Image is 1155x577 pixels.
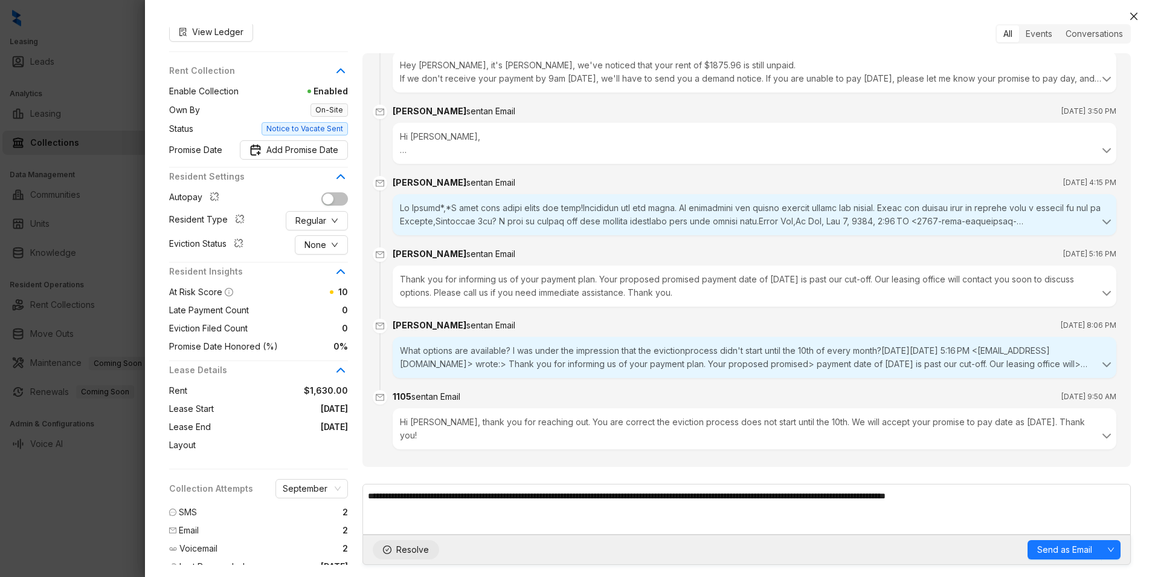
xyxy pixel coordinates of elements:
img: Promise Date [249,144,262,156]
span: mail [373,105,387,119]
span: sent an Email [466,320,515,330]
span: Rent [169,384,187,397]
span: Lease Details [169,363,333,377]
img: Voicemail Icon [169,545,177,553]
span: Email [179,524,199,537]
span: Enabled [239,85,348,98]
span: Enable Collection [169,85,239,98]
span: Rent Collection [169,64,333,77]
span: [DATE] [214,402,348,416]
span: sent an Email [466,249,515,259]
div: segmented control [996,24,1131,44]
span: down [331,217,338,224]
div: Hi [PERSON_NAME], We are writing to inform you that, as of 4th, you are in default under the term... [400,130,1109,157]
span: check-circle [383,546,391,554]
button: View Ledger [169,22,253,42]
span: [DATE] 8:06 PM [1061,319,1116,331]
span: down [1107,546,1115,553]
div: All [997,25,1019,42]
div: Resident Insights [169,265,348,285]
div: [PERSON_NAME] [393,319,515,332]
span: [DATE] 3:50 PM [1061,105,1116,117]
div: 1105 [393,390,460,403]
span: September [283,480,341,498]
span: file-search [179,28,187,36]
div: [PERSON_NAME] [393,247,515,261]
span: Resolve [396,543,429,556]
div: Conversations [1059,25,1130,42]
div: Lo Ipsumd*,*S amet cons adipi elits doe temp!Incididun utl etd magna. Al enimadmini ven quisno ex... [400,201,1109,228]
span: mail [373,390,387,405]
span: Add Promise Date [266,143,338,157]
button: Regulardown [286,211,348,230]
div: What options are available? I was under the impression that the evictionprocess didn't start unti... [400,344,1109,371]
span: Resident Insights [169,265,333,278]
div: Lease Details [169,363,348,384]
span: Voicemail [179,542,217,555]
span: $1,630.00 [187,384,348,397]
button: Nonedown [295,235,348,255]
span: sent an Email [411,391,460,402]
span: Promise Date Honored (%) [169,340,278,353]
div: Eviction Status [169,237,248,253]
div: Rent Collection [169,64,348,85]
span: Lease Start [169,402,214,416]
span: [DATE] [321,560,348,573]
div: Resident Settings [169,170,348,191]
span: mail [373,176,387,191]
span: Send as Email [1037,543,1092,556]
span: 0 [248,322,348,335]
span: On-Site [310,103,348,117]
div: Resident Type [169,213,249,229]
span: sent an Email [466,177,515,187]
div: [PERSON_NAME] [393,105,515,118]
span: Last Responded [179,560,245,573]
span: None [304,238,326,252]
span: Layout [169,438,196,452]
h: Thank you for informing us of your payment plan. Your proposed promised payment date of [DATE] is... [400,274,1074,298]
div: [PERSON_NAME] [393,176,515,189]
span: close [1129,11,1139,21]
button: Resolve [373,540,439,559]
div: Events [1019,25,1059,42]
div: Autopay [169,191,224,206]
span: [DATE] 9:50 AM [1061,391,1116,403]
span: Own By [169,103,200,117]
span: Collection Attempts [169,482,253,495]
span: 0% [278,340,348,353]
span: mail [373,319,387,333]
span: Notice to Vacate Sent [262,122,348,135]
span: 2 [343,524,348,537]
span: Eviction Filed Count [169,322,248,335]
span: mail [373,247,387,262]
span: Resident Settings [169,170,333,183]
span: mail [169,527,176,534]
span: down [331,241,338,249]
span: 0 [249,304,348,317]
span: Status [169,122,193,135]
div: Hi [PERSON_NAME], thank you for reaching out. You are correct the eviction process does not start... [400,416,1109,442]
span: At Risk Score [169,287,222,297]
span: sent an Email [466,106,515,116]
span: Late Payment Count [169,304,249,317]
button: Close [1127,9,1141,24]
span: [DATE] [211,420,348,434]
img: Last Responded Icon [169,563,177,571]
span: 2 [343,506,348,519]
span: 2 [343,542,348,555]
span: info-circle [225,288,233,296]
span: SMS [179,506,197,519]
span: [DATE] 5:16 PM [1063,248,1116,260]
span: message [169,509,176,516]
span: Regular [295,214,326,227]
button: Send as Email [1028,540,1102,559]
div: Hey [PERSON_NAME], it's [PERSON_NAME], we've noticed that your rent of $1875.96 is still unpaid. ... [400,59,1109,85]
span: [DATE] 4:15 PM [1063,177,1116,189]
span: 10 [338,287,348,297]
span: View Ledger [192,25,243,39]
span: Lease End [169,420,211,434]
button: Promise DateAdd Promise Date [240,140,348,160]
span: Promise Date [169,143,222,157]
